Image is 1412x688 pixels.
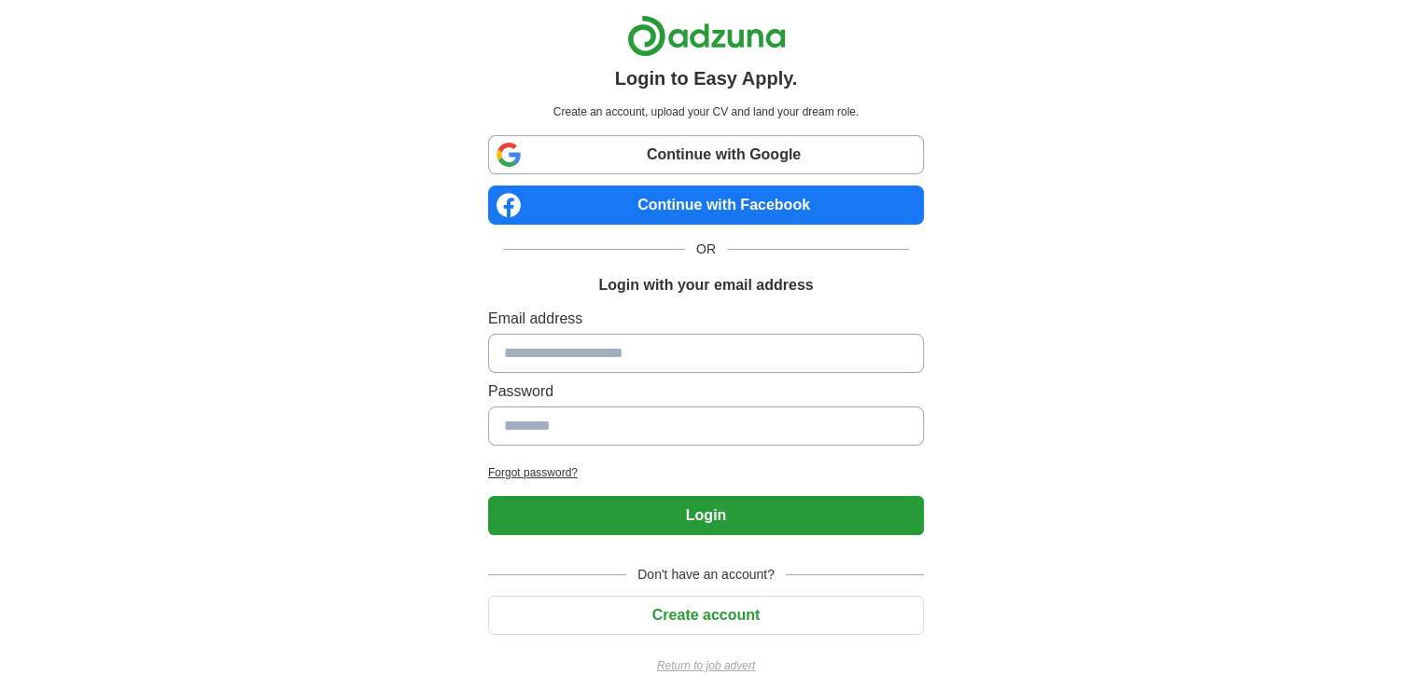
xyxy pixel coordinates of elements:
[488,308,924,330] label: Email address
[488,464,924,481] a: Forgot password?
[488,380,924,403] label: Password
[615,64,798,92] h1: Login to Easy Apply.
[488,657,924,674] a: Return to job advert
[488,496,924,535] button: Login
[685,240,727,259] span: OR
[492,103,920,120] p: Create an account, upload your CV and land your dream role.
[627,15,786,57] img: Adzuna logo
[488,607,924,623] a: Create account
[598,274,813,296] h1: Login with your email address
[488,135,924,174] a: Continue with Google
[626,565,786,585] span: Don't have an account?
[488,596,924,635] button: Create account
[488,186,924,225] a: Continue with Facebook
